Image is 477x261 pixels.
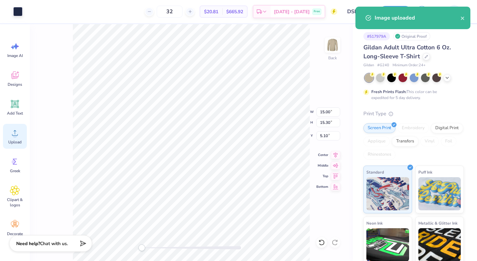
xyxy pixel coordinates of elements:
[342,5,375,18] input: Untitled Design
[366,220,383,227] span: Neon Ink
[7,53,23,58] span: Image AI
[393,32,430,40] div: Original Proof
[418,169,432,176] span: Puff Ink
[377,63,389,68] span: # G240
[460,14,465,22] button: close
[392,136,418,146] div: Transfers
[326,38,339,52] img: Back
[363,63,374,68] span: Gildan
[138,244,145,251] div: Accessibility label
[316,163,328,168] span: Middle
[441,136,456,146] div: Foil
[420,136,439,146] div: Vinyl
[274,8,310,15] span: [DATE] - [DATE]
[375,14,460,22] div: Image uploaded
[316,174,328,179] span: Top
[418,220,457,227] span: Metallic & Glitter Ink
[436,5,464,18] a: VR
[8,139,22,145] span: Upload
[397,123,429,133] div: Embroidery
[448,5,461,18] img: Vincent Roxas
[366,177,409,210] img: Standard
[366,169,384,176] span: Standard
[40,240,68,247] span: Chat with us.
[363,110,464,118] div: Print Type
[10,168,20,174] span: Greek
[363,136,390,146] div: Applique
[328,55,337,61] div: Back
[316,152,328,158] span: Center
[418,177,461,210] img: Puff Ink
[7,111,23,116] span: Add Text
[226,8,243,15] span: $665.92
[16,240,40,247] strong: Need help?
[363,123,396,133] div: Screen Print
[4,197,26,208] span: Clipart & logos
[314,9,320,14] span: Free
[316,184,328,189] span: Bottom
[431,123,463,133] div: Digital Print
[204,8,218,15] span: $20.81
[8,82,22,87] span: Designs
[363,32,390,40] div: # 517979A
[157,6,183,18] input: – –
[371,89,453,101] div: This color can be expedited for 5 day delivery.
[7,231,23,236] span: Decorate
[393,63,426,68] span: Minimum Order: 24 +
[363,43,451,60] span: Gildan Adult Ultra Cotton 6 Oz. Long-Sleeve T-Shirt
[371,89,406,94] strong: Fresh Prints Flash:
[363,150,396,160] div: Rhinestones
